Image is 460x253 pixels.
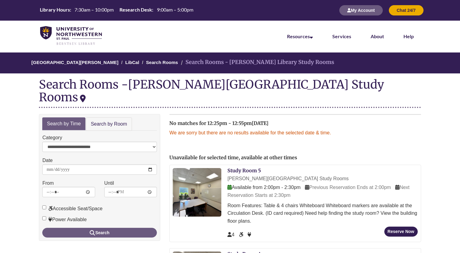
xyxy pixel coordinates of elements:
[42,117,85,130] a: Search by Time
[42,157,53,164] label: Date
[74,7,114,12] span: 7:30am – 10:00pm
[339,8,383,13] a: My Account
[37,6,72,13] th: Library Hours:
[42,179,54,187] label: From
[146,60,178,65] a: Search Rooms
[403,33,414,39] a: Help
[173,168,221,217] img: Study Room 5
[305,185,391,190] span: Previous Reservation Ends at 2:00pm
[227,202,417,225] div: Room Features: Table & 4 chairs Whiteboard Whiteboard markers are available at the Circulation De...
[39,78,421,108] div: Search Rooms -
[332,33,351,39] a: Services
[117,6,154,13] th: Research Desk:
[239,232,244,237] span: Accessible Seat/Space
[339,5,383,15] button: My Account
[287,33,313,39] a: Resources
[227,175,417,183] div: [PERSON_NAME][GEOGRAPHIC_DATA] Study Rooms
[42,216,46,220] input: Power Available
[169,155,421,160] h2: Unavailable for selected time, available at other times
[40,26,102,46] img: UNWSP Library Logo
[104,179,114,187] label: Until
[169,129,421,137] p: We are sorry but there are no results available for the selected date & time.
[86,117,132,131] a: Search by Room
[371,33,384,39] a: About
[31,60,118,65] a: [GEOGRAPHIC_DATA][PERSON_NAME]
[42,228,157,238] button: Search
[247,232,251,237] span: Power Available
[42,205,102,213] label: Accessible Seat/Space
[39,77,384,104] div: [PERSON_NAME][GEOGRAPHIC_DATA] Study Rooms
[227,232,234,237] span: The capacity of this space
[39,52,421,73] nav: Breadcrumb
[42,216,87,224] label: Power Available
[37,6,195,14] a: Hours Today
[389,8,424,13] a: Chat 24/7
[389,5,424,15] button: Chat 24/7
[179,58,334,67] li: Search Rooms - [PERSON_NAME] Library Study Rooms
[169,121,421,126] h2: No matches for 12:25pm - 12:55pm[DATE]
[125,60,139,65] a: LibCal
[42,205,46,209] input: Accessible Seat/Space
[384,227,418,237] button: Reserve Now
[157,7,193,12] span: 9:00am – 5:00pm
[227,167,261,174] a: Study Room 5
[42,134,62,142] label: Category
[227,185,300,190] span: Available from 2:00pm - 2:30pm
